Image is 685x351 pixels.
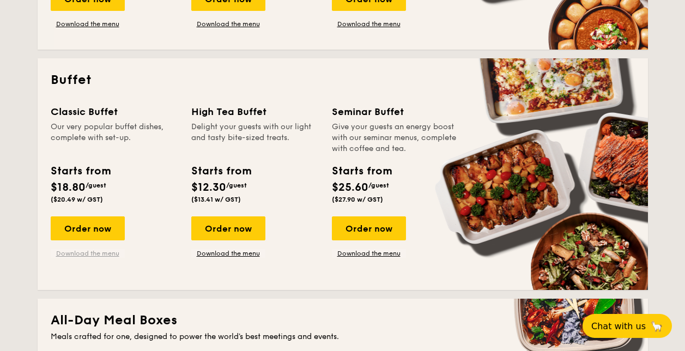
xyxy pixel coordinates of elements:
[226,181,247,189] span: /guest
[51,181,86,194] span: $18.80
[51,216,125,240] div: Order now
[191,181,226,194] span: $12.30
[332,216,406,240] div: Order now
[51,104,178,119] div: Classic Buffet
[191,249,265,258] a: Download the menu
[86,181,106,189] span: /guest
[591,321,646,331] span: Chat with us
[650,320,663,332] span: 🦙
[191,104,319,119] div: High Tea Buffet
[191,163,251,179] div: Starts from
[51,20,125,28] a: Download the menu
[191,196,241,203] span: ($13.41 w/ GST)
[51,249,125,258] a: Download the menu
[51,71,635,89] h2: Buffet
[191,20,265,28] a: Download the menu
[51,122,178,154] div: Our very popular buffet dishes, complete with set-up.
[332,196,383,203] span: ($27.90 w/ GST)
[51,163,110,179] div: Starts from
[583,314,672,338] button: Chat with us🦙
[191,216,265,240] div: Order now
[332,20,406,28] a: Download the menu
[332,249,406,258] a: Download the menu
[332,104,459,119] div: Seminar Buffet
[332,181,368,194] span: $25.60
[51,331,635,342] div: Meals crafted for one, designed to power the world's best meetings and events.
[51,312,635,329] h2: All-Day Meal Boxes
[332,163,391,179] div: Starts from
[332,122,459,154] div: Give your guests an energy boost with our seminar menus, complete with coffee and tea.
[191,122,319,154] div: Delight your guests with our light and tasty bite-sized treats.
[51,196,103,203] span: ($20.49 w/ GST)
[368,181,389,189] span: /guest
